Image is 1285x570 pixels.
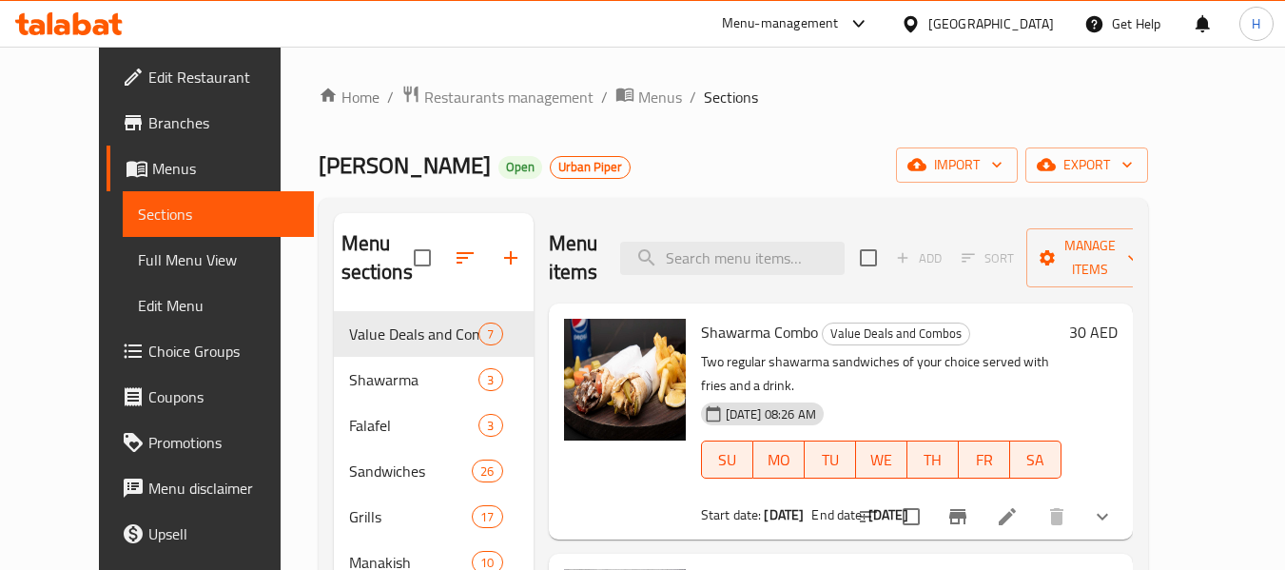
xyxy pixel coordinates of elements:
span: Restaurants management [424,86,594,108]
a: Home [319,86,380,108]
span: Shawarma [349,368,479,391]
div: items [478,323,502,345]
button: SU [701,441,753,479]
span: import [911,153,1003,177]
a: Restaurants management [401,85,594,109]
span: Shawarma Combo [701,318,818,346]
span: 3 [479,371,501,389]
span: Edit Menu [138,294,299,317]
li: / [601,86,608,108]
div: [GEOGRAPHIC_DATA] [928,13,1054,34]
a: Edit Restaurant [107,54,314,100]
button: MO [753,441,805,479]
a: Choice Groups [107,328,314,374]
span: Choice Groups [148,340,299,363]
img: Shawarma Combo [564,319,686,441]
span: End date: [811,502,865,527]
span: FR [966,446,1003,474]
span: Menus [638,86,682,108]
div: items [478,414,502,437]
span: 7 [479,325,501,344]
a: Upsell [107,511,314,557]
div: items [472,460,502,482]
div: items [478,368,502,391]
span: Sandwiches [349,460,473,482]
h2: Menu items [549,229,598,286]
span: SU [710,446,746,474]
button: export [1025,147,1148,183]
svg: Show Choices [1091,505,1114,528]
div: Falafel3 [334,403,534,448]
span: 17 [473,508,501,526]
button: TH [907,441,959,479]
span: 3 [479,417,501,435]
a: Sections [123,191,314,237]
span: Full Menu View [138,248,299,271]
a: Menus [107,146,314,191]
span: TH [915,446,951,474]
span: [DATE] 08:26 AM [718,405,824,423]
a: Promotions [107,420,314,465]
button: Manage items [1026,228,1154,287]
a: Edit Menu [123,283,314,328]
span: Upsell [148,522,299,545]
span: Select to update [891,497,931,537]
a: Menus [615,85,682,109]
span: TU [812,446,848,474]
span: SA [1018,446,1054,474]
span: H [1252,13,1260,34]
b: [DATE] [764,502,804,527]
button: WE [856,441,907,479]
span: Open [498,159,542,175]
button: FR [959,441,1010,479]
span: Add item [888,244,949,273]
span: Sections [704,86,758,108]
span: Value Deals and Combos [823,323,969,344]
span: Promotions [148,431,299,454]
a: Full Menu View [123,237,314,283]
span: Grills [349,505,473,528]
span: MO [761,446,797,474]
div: items [472,505,502,528]
a: Coupons [107,374,314,420]
h6: 30 AED [1069,319,1118,345]
div: Value Deals and Combos7 [334,311,534,357]
span: Menu disclaimer [148,477,299,500]
button: sort-choices [846,494,891,540]
li: / [387,86,394,108]
span: Value Deals and Combos [349,323,479,345]
h2: Menu sections [341,229,414,286]
span: Branches [148,111,299,134]
li: / [690,86,696,108]
span: Select all sections [402,238,442,278]
span: [PERSON_NAME] [319,144,491,187]
div: Grills17 [334,494,534,540]
div: Open [498,156,542,179]
div: Sandwiches26 [334,448,534,494]
p: Two regular shawarma sandwiches of your choice served with fries and a drink. [701,350,1061,398]
span: 26 [473,462,501,481]
span: Sort sections [442,235,488,281]
span: Sections [138,203,299,226]
span: Menus [152,157,299,180]
button: show more [1080,494,1125,540]
nav: breadcrumb [319,85,1148,109]
span: Edit Restaurant [148,66,299,88]
span: Select section first [949,244,1026,273]
a: Menu disclaimer [107,465,314,511]
span: Urban Piper [551,159,630,175]
span: Falafel [349,414,479,437]
div: Menu-management [722,12,839,35]
a: Branches [107,100,314,146]
span: Manage items [1042,234,1139,282]
span: Coupons [148,385,299,408]
div: Value Deals and Combos [822,323,970,345]
a: Edit menu item [996,505,1019,528]
button: Branch-specific-item [935,494,981,540]
input: search [620,242,845,275]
